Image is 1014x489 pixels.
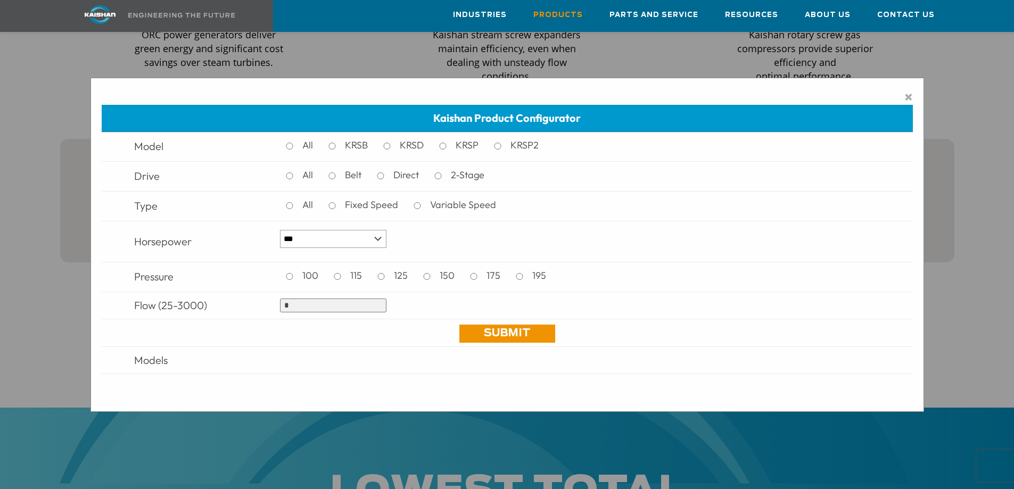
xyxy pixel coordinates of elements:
span: Kaishan Product Configurator [433,111,581,125]
label: 125 [390,268,417,284]
span: × [904,89,913,105]
label: 150 [435,268,464,284]
label: 100 [298,268,328,284]
span: Parts and Service [609,9,698,21]
label: 175 [482,268,510,284]
span: Products [533,9,583,21]
label: KRSP2 [506,137,548,153]
label: KRSP [451,137,488,153]
span: Industries [453,9,507,21]
a: Submit [459,325,555,343]
a: Contact Us [877,1,935,29]
span: Resources [725,9,778,21]
a: Products [533,1,583,29]
label: All [298,167,323,183]
label: All [298,197,323,213]
span: Drive [134,169,160,183]
span: About Us [805,9,851,21]
span: Horsepower [134,235,192,248]
span: Type [134,199,158,212]
label: All [298,137,323,153]
label: KRSD [395,137,433,153]
span: Contact Us [877,9,935,21]
img: kaishan logo [60,5,140,24]
label: KRSB [341,137,377,153]
a: Resources [725,1,778,29]
label: Belt [341,167,371,183]
label: Fixed Speed [341,197,408,213]
span: Model [134,139,163,153]
a: Parts and Service [609,1,698,29]
label: 2-Stage [447,167,494,183]
label: 195 [528,268,556,284]
label: Direct [389,167,428,183]
a: About Us [805,1,851,29]
span: Pressure [134,270,174,283]
label: 115 [346,268,372,284]
label: Variable Speed [426,197,506,213]
a: Industries [453,1,507,29]
span: Models [134,353,168,367]
img: Engineering the future [128,13,235,18]
span: Flow (25-3000) [134,299,207,312]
